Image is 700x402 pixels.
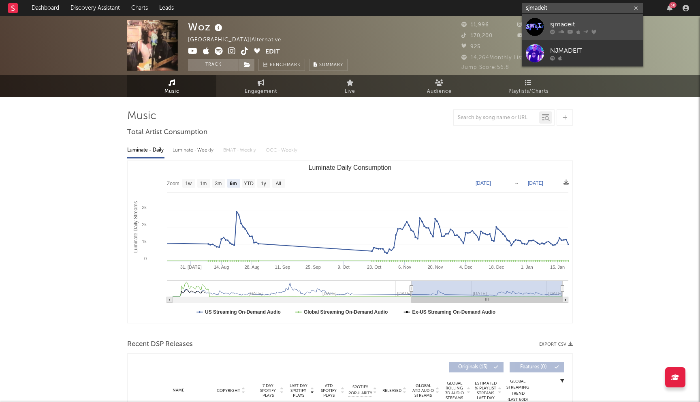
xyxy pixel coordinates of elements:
span: Features ( 0 ) [515,365,552,370]
text: 14. Aug [214,265,229,269]
a: Music [127,75,216,97]
button: Track [188,59,239,71]
text: [DATE] [528,180,543,186]
span: Recent DSP Releases [127,340,193,349]
div: Woz [188,20,224,34]
span: 925 [461,44,480,49]
a: Live [305,75,395,97]
span: Released [382,388,401,393]
button: Summary [309,59,348,71]
span: Music [164,87,179,96]
text: 28. Aug [244,265,259,269]
text: 31. [DATE] [180,265,202,269]
input: Search by song name or URL [454,115,539,121]
span: Benchmark [270,60,301,70]
span: Estimated % Playlist Streams Last Day [474,381,497,400]
text: Luminate Daily Streams [133,201,139,252]
span: Total Artist Consumption [127,128,207,137]
a: NJMADEIT [522,40,643,66]
a: Playlists/Charts [484,75,573,97]
text: 1k [142,239,147,244]
span: Last Day Spotify Plays [288,383,309,398]
div: [GEOGRAPHIC_DATA] | Alternative [188,35,290,45]
span: 11,996 [461,22,489,28]
div: sjmadeit [550,19,639,29]
text: US Streaming On-Demand Audio [205,309,281,315]
text: 9. Oct [338,265,350,269]
span: 7 Day Spotify Plays [257,383,279,398]
span: 14,264 Monthly Listeners [461,55,539,60]
input: Search for artists [522,3,643,13]
text: YTD [244,181,254,186]
text: Ex-US Streaming On-Demand Audio [412,309,496,315]
span: Audience [427,87,452,96]
span: 10,400 [517,33,546,38]
text: [DATE] [476,180,491,186]
span: 121,073 [517,22,547,28]
a: Engagement [216,75,305,97]
text: 20. Nov [428,265,443,269]
text: 4. Dec [459,265,472,269]
div: Luminate - Daily [127,143,164,157]
span: Playlists/Charts [508,87,548,96]
text: 1. Jan [521,265,533,269]
text: 6. Nov [398,265,411,269]
text: 11. Sep [275,265,290,269]
text: 1m [200,181,207,186]
span: Jump Score: 56.8 [461,65,509,70]
span: Copyright [217,388,240,393]
text: 6m [230,181,237,186]
span: Live [345,87,355,96]
span: ATD Spotify Plays [318,383,339,398]
text: 18. Dec [489,265,504,269]
div: Luminate - Weekly [173,143,215,157]
a: Audience [395,75,484,97]
text: 2k [142,222,147,227]
a: Benchmark [258,59,305,71]
text: 25. Sep [305,265,321,269]
div: Name [152,387,205,393]
span: Spotify Popularity [348,384,372,396]
span: 170,200 [461,33,493,38]
button: Originals(13) [449,362,504,372]
text: Global Streaming On-Demand Audio [304,309,388,315]
div: 30 [669,2,677,8]
span: Global Rolling 7D Audio Streams [443,381,465,400]
text: 3k [142,205,147,210]
text: 0 [144,256,147,261]
text: 1w [186,181,192,186]
text: Zoom [167,181,179,186]
span: Summary [319,63,343,67]
span: Engagement [245,87,277,96]
text: Luminate Daily Consumption [309,164,392,171]
text: → [514,180,519,186]
button: Edit [265,47,280,57]
text: 15. Jan [550,265,565,269]
button: 30 [667,5,672,11]
text: All [275,181,281,186]
button: Features(0) [510,362,564,372]
a: sjmadeit [522,14,643,40]
svg: Luminate Daily Consumption [128,161,572,323]
div: NJMADEIT [550,46,639,56]
span: Originals ( 13 ) [454,365,491,370]
span: Global ATD Audio Streams [412,383,434,398]
button: Export CSV [539,342,573,347]
text: 1y [261,181,266,186]
text: 23. Oct [367,265,381,269]
text: 3m [215,181,222,186]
